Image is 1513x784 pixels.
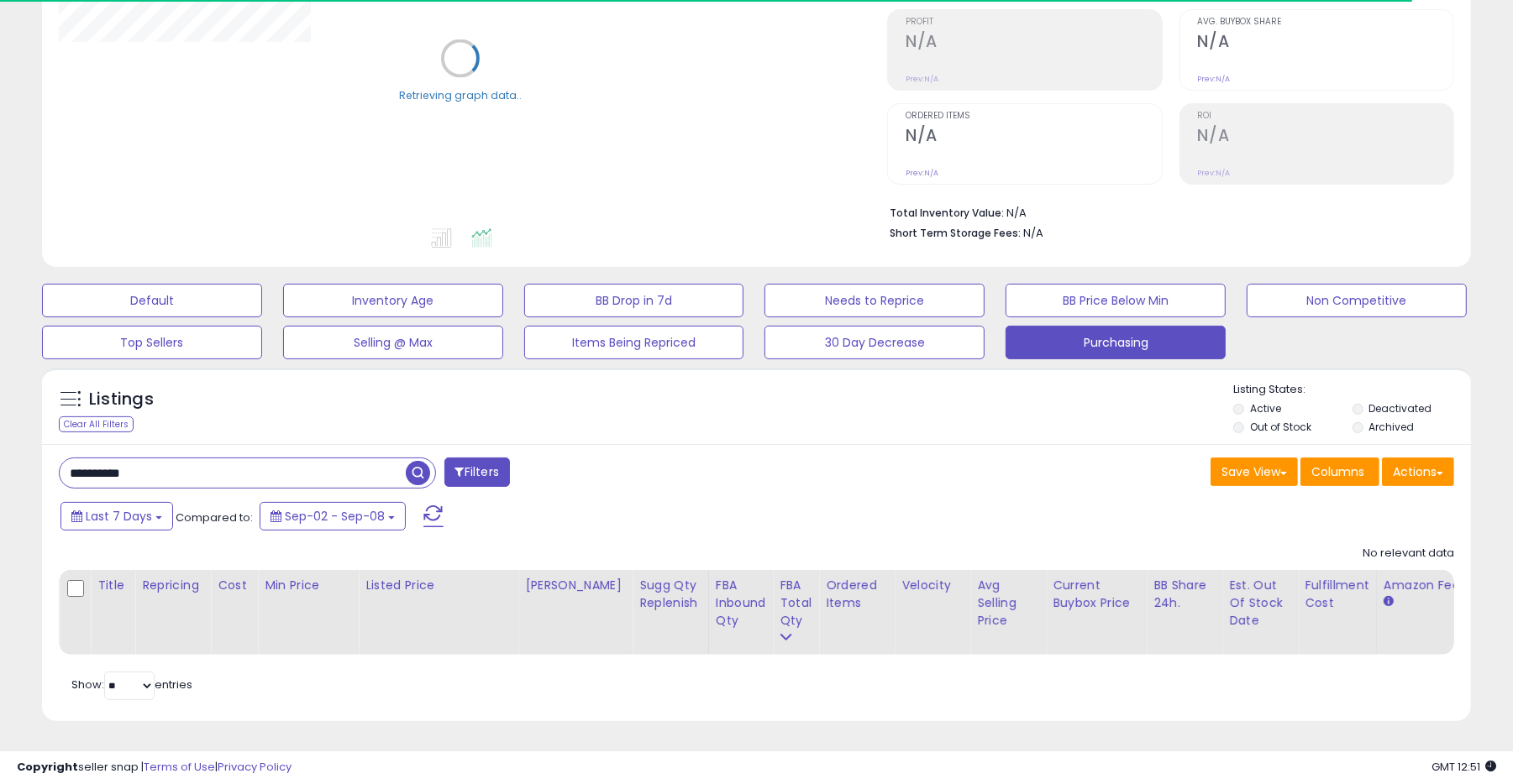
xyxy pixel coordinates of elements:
button: BB Price Below Min [1006,284,1226,317]
span: ROI [1198,112,1453,121]
h2: N/A [906,32,1161,55]
button: Top Sellers [42,326,262,359]
button: Inventory Age [283,284,503,317]
span: 2025-09-16 12:51 GMT [1432,759,1496,775]
span: Profit [906,18,1161,27]
small: Prev: N/A [1198,74,1231,84]
button: BB Drop in 7d [524,284,744,317]
button: Default [42,284,262,317]
div: Min Price [265,577,351,594]
div: Sugg Qty Replenish [639,577,701,612]
span: Compared to: [176,510,253,525]
button: Purchasing [1006,326,1226,359]
div: seller snap | | [17,760,292,776]
div: No relevant data [1363,546,1454,562]
small: Prev: N/A [906,74,938,84]
span: Ordered Items [906,112,1161,121]
div: Est. Out Of Stock Date [1229,577,1290,630]
h2: N/A [1198,32,1453,55]
button: Selling @ Max [283,326,503,359]
a: Terms of Use [144,759,215,775]
button: Items Being Repriced [524,326,744,359]
b: Short Term Storage Fees: [890,226,1021,240]
span: Show: entries [71,677,192,693]
h2: N/A [1198,126,1453,149]
th: Please note that this number is a calculation based on your required days of coverage and your ve... [633,570,709,655]
button: Actions [1382,457,1454,486]
small: Amazon Fees. [1384,594,1394,609]
div: Cost [218,577,250,594]
div: [PERSON_NAME] [525,577,625,594]
div: Fulfillment Cost [1305,577,1369,612]
span: Avg. Buybox Share [1198,18,1453,27]
b: Total Inventory Value: [890,206,1004,220]
div: Retrieving graph data.. [399,87,522,102]
button: Save View [1211,457,1298,486]
small: Prev: N/A [906,168,938,178]
div: FBA Total Qty [780,577,812,630]
button: Sep-02 - Sep-08 [260,502,406,531]
div: FBA inbound Qty [716,577,766,630]
h5: Listings [89,388,154,411]
div: Velocity [901,577,963,594]
small: Prev: N/A [1198,168,1231,178]
label: Deactivated [1369,401,1432,416]
strong: Copyright [17,759,78,775]
div: Clear All Filters [59,416,134,432]
span: Sep-02 - Sep-08 [285,508,385,525]
div: Title [97,577,128,594]
div: BB Share 24h. [1153,577,1215,612]
label: Out of Stock [1250,420,1311,434]
button: Last 7 Days [60,502,173,531]
span: N/A [1023,225,1043,241]
div: Avg Selling Price [977,577,1038,630]
div: Listed Price [365,577,511,594]
span: Last 7 Days [86,508,152,525]
button: Filters [444,457,510,487]
button: Needs to Reprice [764,284,985,317]
span: Columns [1311,463,1364,480]
button: Columns [1300,457,1379,486]
button: 30 Day Decrease [764,326,985,359]
div: Current Buybox Price [1053,577,1139,612]
div: Ordered Items [826,577,887,612]
a: Privacy Policy [218,759,292,775]
p: Listing States: [1233,382,1471,398]
li: N/A [890,201,1442,222]
label: Active [1250,401,1281,416]
div: Repricing [142,577,203,594]
button: Non Competitive [1247,284,1467,317]
h2: N/A [906,126,1161,149]
label: Archived [1369,420,1415,434]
